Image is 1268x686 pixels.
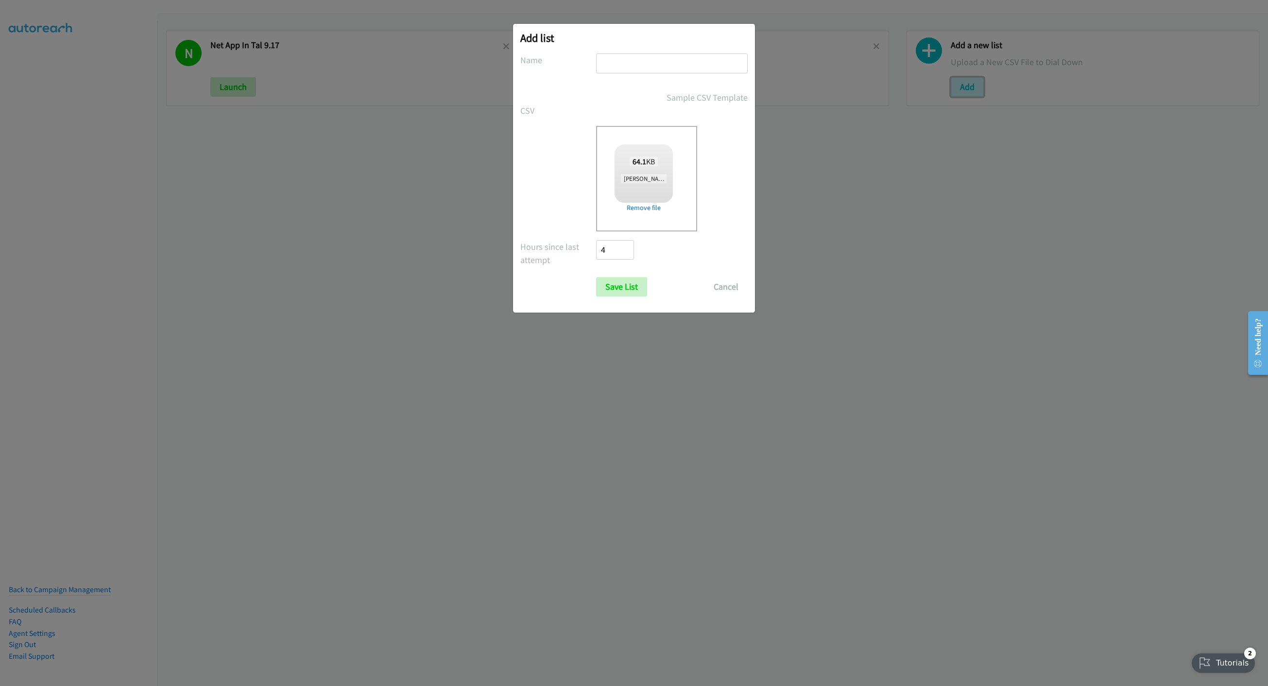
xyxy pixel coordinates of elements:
[596,277,647,297] input: Save List
[633,157,646,166] strong: 64.1
[520,104,596,117] label: CSV
[520,31,748,45] h2: Add list
[704,277,748,297] button: Cancel
[1186,644,1261,679] iframe: Checklist
[520,53,596,67] label: Name
[1240,304,1268,382] iframe: Resource Center
[615,203,673,213] a: Remove file
[667,91,748,104] a: Sample CSV Template
[520,240,596,266] label: Hours since last attempt
[630,157,658,166] span: KB
[621,174,768,183] span: [PERSON_NAME] + Zoom Q2FY25 Digital CX ASEAN.csv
